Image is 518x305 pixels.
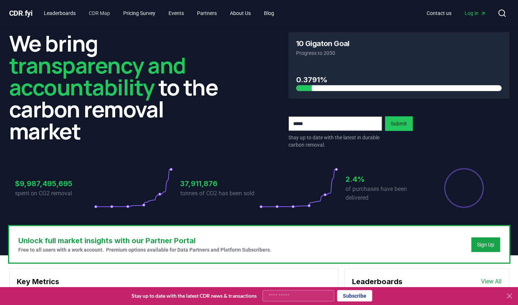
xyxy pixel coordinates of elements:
p: Free to all users with a work account. Premium options available for Data Partners and Platform S... [18,246,271,253]
h3: $9,987,495,695 [15,178,94,189]
a: Sign Up [477,241,494,248]
h2: We bring to the carbon removal market [9,32,230,142]
h3: Unlock full market insights with our Partner Portal [18,235,271,246]
p: Progress to 2050 [296,49,502,57]
a: About Us [224,7,257,20]
a: Pricing Survey [117,7,161,20]
a: Leaderboards [38,7,82,20]
a: CDR.fyi [9,8,33,18]
a: Blog [258,7,280,20]
a: Partners [191,7,223,20]
span: . [23,9,25,18]
span: Log in [465,10,486,17]
p: tonnes of CO2 has been sold [180,189,259,198]
h3: Key Metrics [17,276,331,287]
h3: 0.3791% [296,74,502,85]
h3: 10 Gigaton Goal [296,40,349,47]
nav: Main [421,7,492,20]
a: View All [481,277,502,286]
a: Log in [459,7,492,20]
a: CDR Map [83,7,116,20]
p: Stay up to date with the latest in durable carbon removal. [288,134,382,148]
span: CDR fyi [9,9,33,18]
nav: Main [38,7,280,20]
h3: 2.4% [345,174,424,185]
p: of purchases have been delivered [345,185,424,202]
span: transparency and accountability [9,50,186,102]
h3: 37,911,876 [180,178,259,189]
div: Percentage of sales delivered [443,167,484,208]
button: Sign Up [471,237,500,252]
h3: Leaderboards [352,276,402,287]
a: Contact us [421,7,457,20]
button: Submit [385,116,413,131]
a: Events [163,7,190,20]
p: spent on CO2 removal [15,189,94,198]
